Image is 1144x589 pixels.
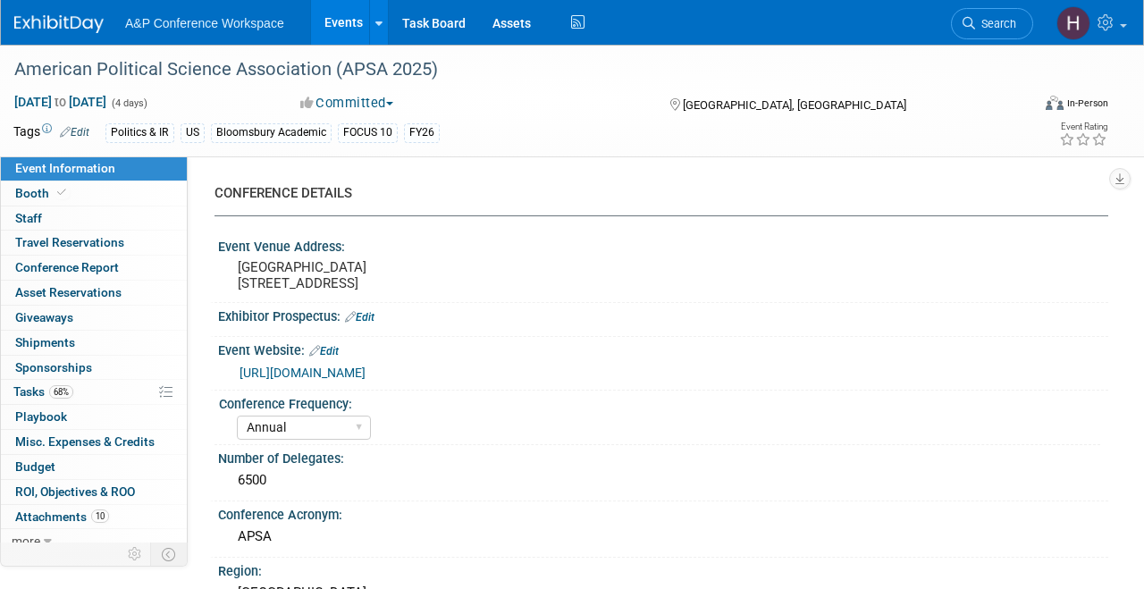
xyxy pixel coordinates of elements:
[948,93,1108,120] div: Event Format
[13,122,89,143] td: Tags
[218,501,1108,524] div: Conference Acronym:
[218,445,1108,467] div: Number of Delegates:
[13,94,107,110] span: [DATE] [DATE]
[231,523,1095,551] div: APSA
[218,337,1108,360] div: Event Website:
[15,260,119,274] span: Conference Report
[60,126,89,139] a: Edit
[1,455,187,479] a: Budget
[15,360,92,374] span: Sponsorships
[1,356,187,380] a: Sponsorships
[1,380,187,404] a: Tasks68%
[15,285,122,299] span: Asset Reservations
[49,385,73,399] span: 68%
[211,123,332,142] div: Bloomsbury Academic
[125,16,284,30] span: A&P Conference Workspace
[1,331,187,355] a: Shipments
[1046,96,1064,110] img: Format-Inperson.png
[1,181,187,206] a: Booth
[1,206,187,231] a: Staff
[338,123,398,142] div: FOCUS 10
[15,211,42,225] span: Staff
[683,98,906,112] span: [GEOGRAPHIC_DATA], [GEOGRAPHIC_DATA]
[13,384,73,399] span: Tasks
[218,303,1108,326] div: Exhibitor Prospectus:
[181,123,205,142] div: US
[1,529,187,553] a: more
[1,156,187,181] a: Event Information
[294,94,400,113] button: Committed
[218,233,1108,256] div: Event Venue Address:
[120,543,151,566] td: Personalize Event Tab Strip
[1,430,187,454] a: Misc. Expenses & Credits
[12,534,40,548] span: more
[1,405,187,429] a: Playbook
[15,310,73,324] span: Giveaways
[1,480,187,504] a: ROI, Objectives & ROO
[15,509,109,524] span: Attachments
[218,558,1108,580] div: Region:
[15,335,75,349] span: Shipments
[1056,6,1090,40] img: Hannah Siegel
[15,161,115,175] span: Event Information
[219,391,1100,413] div: Conference Frequency:
[91,509,109,523] span: 10
[57,188,66,198] i: Booth reservation complete
[975,17,1016,30] span: Search
[1059,122,1107,131] div: Event Rating
[238,259,569,291] pre: [GEOGRAPHIC_DATA] [STREET_ADDRESS]
[309,345,339,358] a: Edit
[15,484,135,499] span: ROI, Objectives & ROO
[231,467,1095,494] div: 6500
[105,123,174,142] div: Politics & IR
[15,186,70,200] span: Booth
[345,311,374,324] a: Edit
[951,8,1033,39] a: Search
[8,54,1014,86] div: American Political Science Association (APSA 2025)
[15,235,124,249] span: Travel Reservations
[15,409,67,424] span: Playbook
[15,459,55,474] span: Budget
[1,231,187,255] a: Travel Reservations
[151,543,188,566] td: Toggle Event Tabs
[1,306,187,330] a: Giveaways
[1066,97,1108,110] div: In-Person
[15,434,155,449] span: Misc. Expenses & Credits
[110,97,147,109] span: (4 days)
[404,123,440,142] div: FY26
[1,256,187,280] a: Conference Report
[1,281,187,305] a: Asset Reservations
[1,505,187,529] a: Attachments10
[214,184,1095,203] div: CONFERENCE DETAILS
[52,95,69,109] span: to
[14,15,104,33] img: ExhibitDay
[240,366,366,380] a: [URL][DOMAIN_NAME]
